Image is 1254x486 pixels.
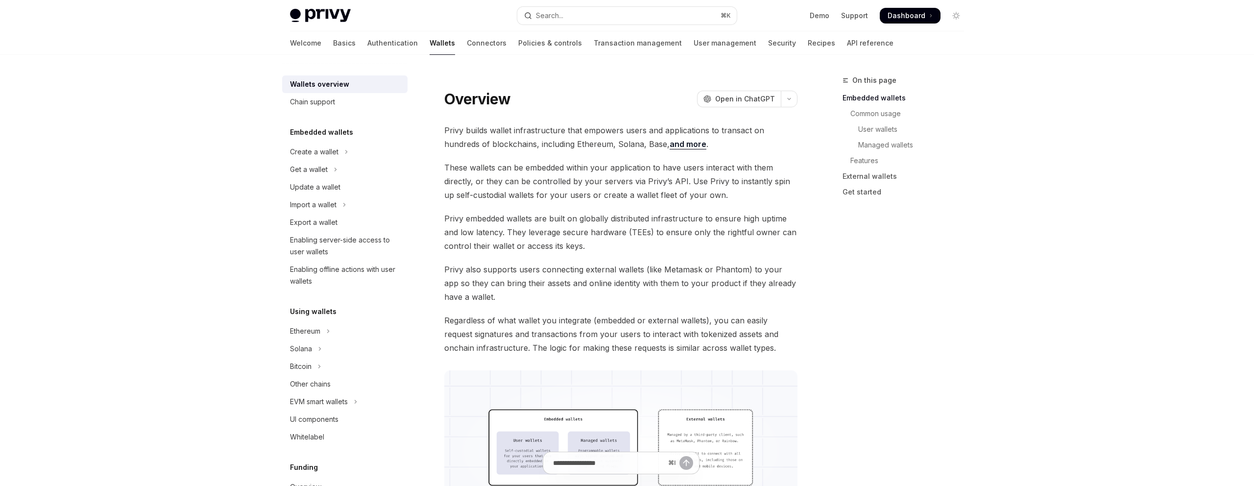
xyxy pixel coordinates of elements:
h5: Using wallets [290,306,337,317]
div: Enabling server-side access to user wallets [290,234,402,258]
div: Ethereum [290,325,320,337]
a: Recipes [808,31,835,55]
a: Update a wallet [282,178,408,196]
img: light logo [290,9,351,23]
span: Privy embedded wallets are built on globally distributed infrastructure to ensure high uptime and... [444,212,797,253]
h5: Embedded wallets [290,126,353,138]
button: Send message [679,456,693,470]
button: Toggle EVM smart wallets section [282,393,408,411]
a: Chain support [282,93,408,111]
span: Open in ChatGPT [715,94,775,104]
div: Enabling offline actions with user wallets [290,264,402,287]
span: Privy also supports users connecting external wallets (like Metamask or Phantom) to your app so t... [444,263,797,304]
div: UI components [290,413,338,425]
span: Privy builds wallet infrastructure that empowers users and applications to transact on hundreds o... [444,123,797,151]
div: Search... [536,10,563,22]
div: EVM smart wallets [290,396,348,408]
button: Toggle Create a wallet section [282,143,408,161]
input: Ask a question... [553,452,664,474]
button: Toggle Get a wallet section [282,161,408,178]
div: Whitelabel [290,431,324,443]
a: Enabling server-side access to user wallets [282,231,408,261]
div: Solana [290,343,312,355]
button: Toggle Import a wallet section [282,196,408,214]
a: Wallets overview [282,75,408,93]
button: Toggle dark mode [948,8,964,24]
a: Wallets [430,31,455,55]
a: Common usage [843,106,972,121]
span: Regardless of what wallet you integrate (embedded or external wallets), you can easily request si... [444,314,797,355]
a: API reference [847,31,893,55]
a: Connectors [467,31,506,55]
a: Export a wallet [282,214,408,231]
a: Features [843,153,972,169]
a: User wallets [843,121,972,137]
button: Open in ChatGPT [697,91,781,107]
button: Toggle Ethereum section [282,322,408,340]
a: and more [670,139,706,149]
a: Transaction management [594,31,682,55]
a: Other chains [282,375,408,393]
a: Support [841,11,868,21]
a: Welcome [290,31,321,55]
a: Dashboard [880,8,940,24]
a: Embedded wallets [843,90,972,106]
a: Get started [843,184,972,200]
div: Other chains [290,378,331,390]
a: Security [768,31,796,55]
div: Wallets overview [290,78,349,90]
button: Open search [517,7,737,24]
div: Get a wallet [290,164,328,175]
div: Bitcoin [290,361,312,372]
div: Chain support [290,96,335,108]
span: On this page [852,74,896,86]
div: Update a wallet [290,181,340,193]
div: Create a wallet [290,146,338,158]
div: Import a wallet [290,199,337,211]
a: Whitelabel [282,428,408,446]
a: Demo [810,11,829,21]
a: Enabling offline actions with user wallets [282,261,408,290]
a: Basics [333,31,356,55]
a: Managed wallets [843,137,972,153]
a: Policies & controls [518,31,582,55]
a: UI components [282,411,408,428]
a: User management [694,31,756,55]
h1: Overview [444,90,510,108]
div: Export a wallet [290,217,338,228]
span: ⌘ K [721,12,731,20]
a: Authentication [367,31,418,55]
h5: Funding [290,462,318,473]
button: Toggle Bitcoin section [282,358,408,375]
span: These wallets can be embedded within your application to have users interact with them directly, ... [444,161,797,202]
button: Toggle Solana section [282,340,408,358]
a: External wallets [843,169,972,184]
span: Dashboard [888,11,925,21]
